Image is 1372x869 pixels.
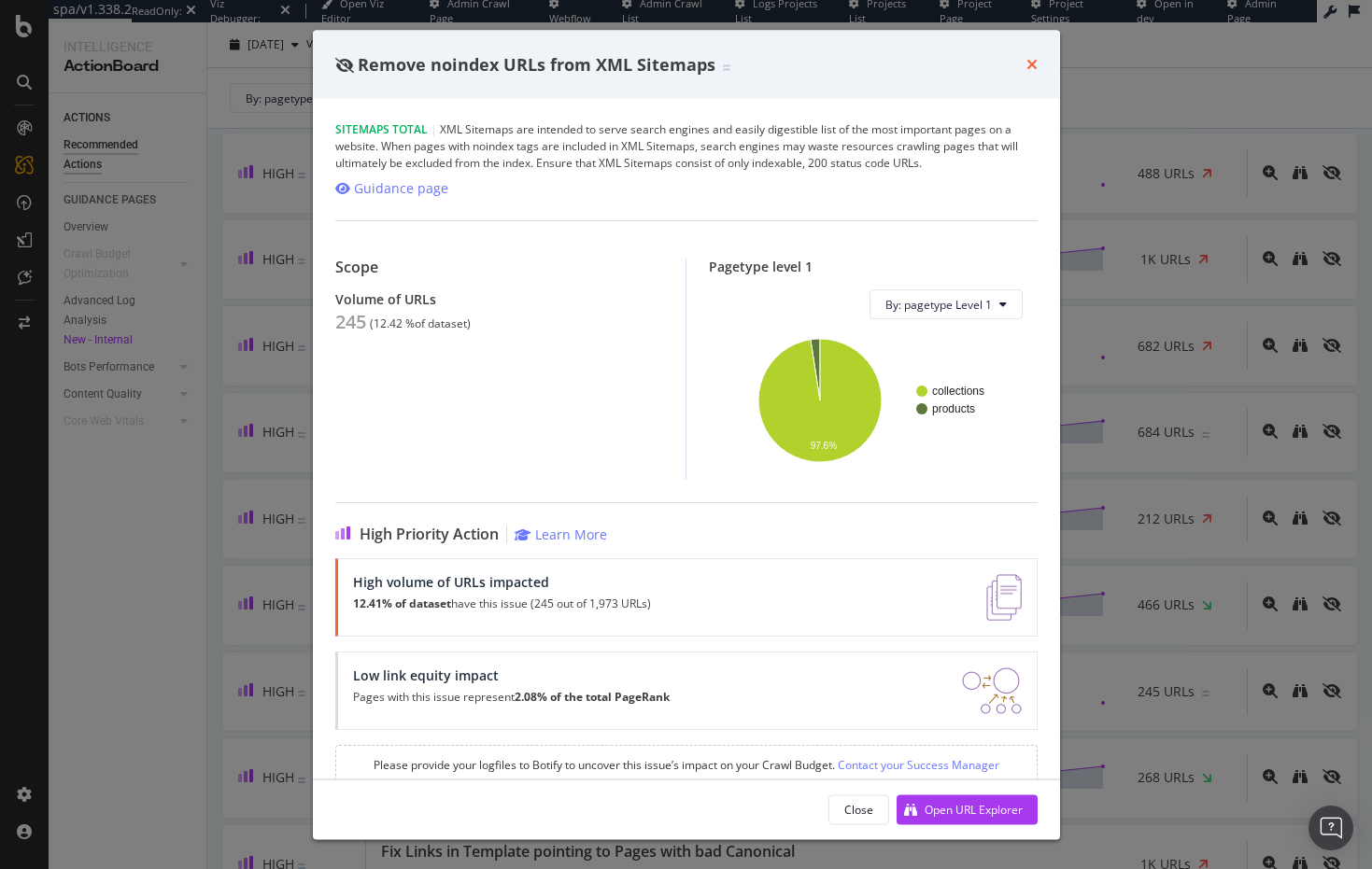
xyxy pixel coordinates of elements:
div: Open Intercom Messenger [1308,806,1353,850]
p: have this issue (245 out of 1,973 URLs) [353,597,651,610]
div: eye-slash [335,57,354,72]
span: Remove noindex URLs from XML Sitemaps [358,52,715,75]
strong: 12.41% of dataset [353,596,451,611]
img: DDxVyA23.png [962,667,1021,714]
button: Open URL Explorer [897,794,1038,824]
img: e5DMFwAAAABJRU5ErkJggg== [986,574,1021,621]
a: Guidance page [335,179,448,198]
span: By: pagetype Level 1 [885,296,992,312]
a: Learn More [515,526,607,543]
button: Close [828,794,889,824]
div: Volume of URLs [335,291,664,307]
div: Pagetype level 1 [709,259,1038,274]
div: modal [313,30,1060,839]
text: products [932,402,975,415]
div: 245 [335,311,366,333]
span: Sitemaps Total [335,121,428,137]
div: High volume of URLs impacted [353,574,651,590]
text: collections [932,385,984,398]
span: | [431,121,437,137]
div: Guidance page [354,179,448,198]
div: Low link equity impact [353,667,670,683]
div: Open URL Explorer [925,801,1023,817]
img: Equal [723,64,730,70]
div: Please provide your logfiles to Botify to uncover this issue’s impact on your Crawl Budget. [335,745,1038,785]
div: Scope [335,259,664,276]
div: Close [844,801,873,817]
div: ( 12.42 % of dataset ) [370,317,471,330]
text: 97.6% [811,440,837,450]
a: Contact your Success Manager [835,757,999,773]
button: By: pagetype Level 1 [870,289,1023,319]
div: XML Sitemaps are intended to serve search engines and easily digestible list of the most importan... [335,121,1038,172]
div: times [1026,52,1038,77]
span: High Priority Action [360,526,499,543]
strong: 2.08% of the total PageRank [515,689,670,705]
p: Pages with this issue represent [353,691,670,704]
div: Learn More [535,526,607,543]
svg: A chart. [724,334,1015,465]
